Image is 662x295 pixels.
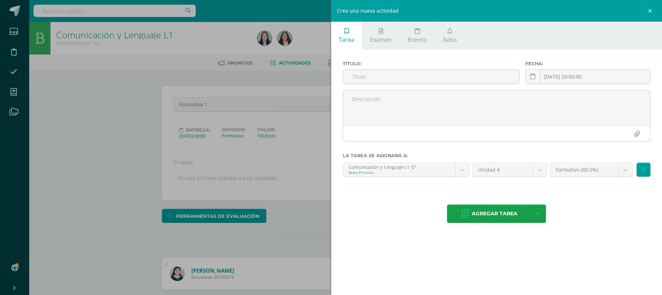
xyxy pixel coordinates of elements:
span: Formativo (80.0%) [556,163,613,177]
a: Evento [400,22,434,49]
div: Sexto Primaria [348,170,450,175]
label: Título: [343,61,520,66]
a: Formativo (80.0%) [550,163,632,177]
a: Tarea [331,22,362,49]
label: La tarea se asignará a: [343,153,651,158]
span: Tarea [339,36,354,44]
a: Comunicación y Lenguaje L1 'D'Sexto Primaria [343,163,469,177]
input: Título [343,70,520,84]
span: Evento [408,36,426,44]
label: Fecha: [525,61,650,66]
span: Examen [370,36,392,44]
a: Examen [363,22,400,49]
a: Aviso [435,22,465,49]
div: Comunicación y Lenguaje L1 'D' [348,163,450,170]
span: Unidad 4 [478,163,528,177]
input: Fecha de entrega [526,70,650,84]
a: Unidad 4 [472,163,547,177]
span: Agregar tarea [472,205,517,223]
span: Aviso [443,36,457,44]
